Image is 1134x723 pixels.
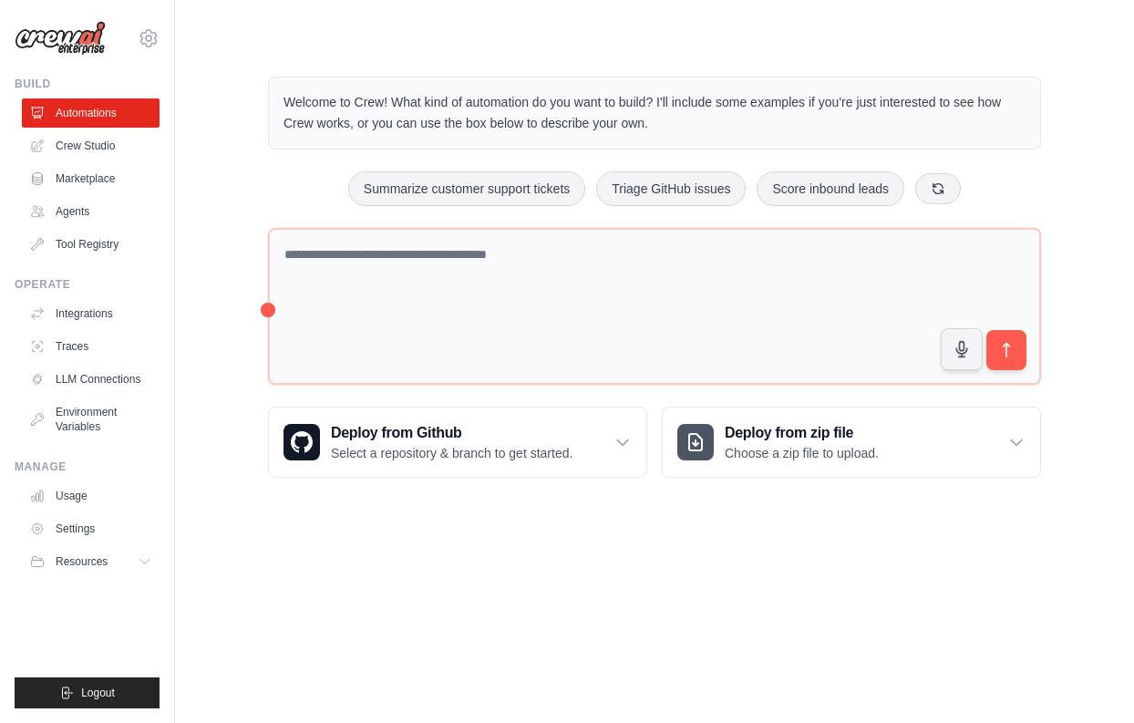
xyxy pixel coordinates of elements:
[22,398,160,441] a: Environment Variables
[22,547,160,576] button: Resources
[22,131,160,160] a: Crew Studio
[15,460,160,474] div: Manage
[22,98,160,128] a: Automations
[22,164,160,193] a: Marketplace
[596,171,746,206] button: Triage GitHub issues
[22,514,160,543] a: Settings
[22,299,160,328] a: Integrations
[22,230,160,259] a: Tool Registry
[15,21,106,56] img: Logo
[757,171,904,206] button: Score inbound leads
[22,481,160,511] a: Usage
[725,444,879,462] p: Choose a zip file to upload.
[331,422,572,444] h3: Deploy from Github
[15,677,160,708] button: Logout
[56,554,108,569] span: Resources
[725,422,879,444] h3: Deploy from zip file
[15,277,160,292] div: Operate
[348,171,585,206] button: Summarize customer support tickets
[22,332,160,361] a: Traces
[22,365,160,394] a: LLM Connections
[15,77,160,91] div: Build
[331,444,572,462] p: Select a repository & branch to get started.
[22,197,160,226] a: Agents
[283,92,1026,134] p: Welcome to Crew! What kind of automation do you want to build? I'll include some examples if you'...
[81,686,115,700] span: Logout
